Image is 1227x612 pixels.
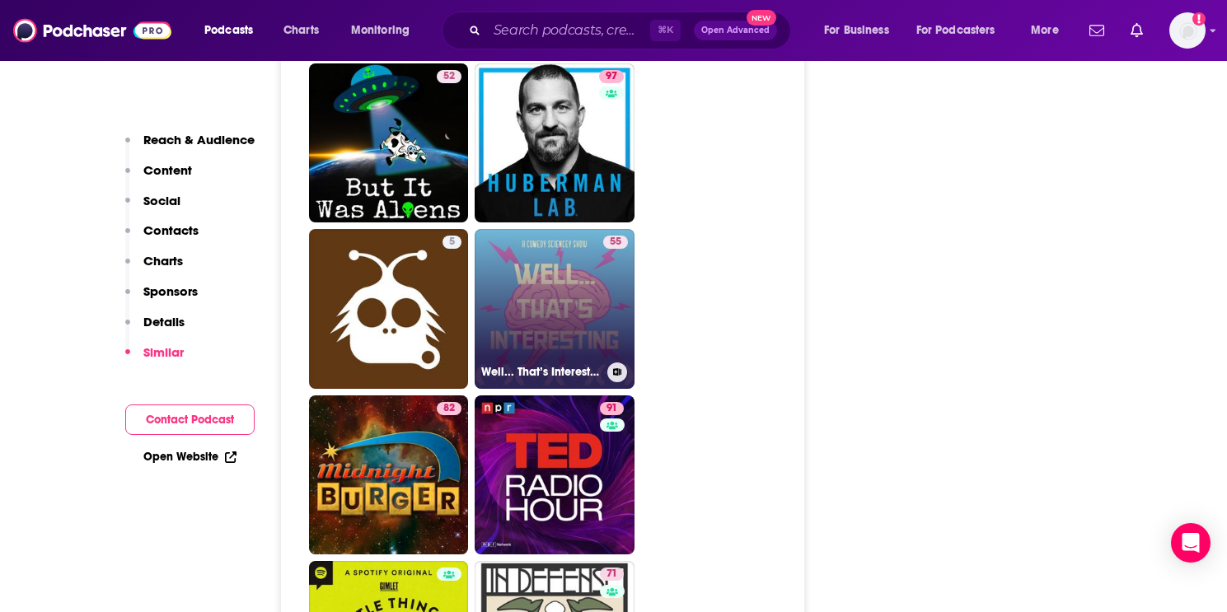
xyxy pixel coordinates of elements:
span: For Podcasters [916,19,995,42]
span: New [747,10,776,26]
span: Monitoring [351,19,410,42]
a: 71 [600,568,624,581]
button: Similar [125,344,184,375]
span: Charts [283,19,319,42]
a: 82 [309,395,469,555]
div: Open Intercom Messenger [1171,523,1211,563]
span: 91 [606,400,617,417]
a: 55Well... That’s Interesting [475,229,635,389]
a: Open Website [143,450,237,464]
a: 5 [309,229,469,389]
a: Charts [273,17,329,44]
span: 5 [449,234,455,250]
button: Contacts [125,222,199,253]
button: Reach & Audience [125,132,255,162]
a: Show notifications dropdown [1083,16,1111,44]
span: 82 [443,400,455,417]
p: Similar [143,344,184,360]
span: Open Advanced [701,26,770,35]
button: Content [125,162,192,193]
a: 97 [599,70,624,83]
a: Show notifications dropdown [1124,16,1150,44]
a: 82 [437,402,461,415]
span: Logged in as Lizmwetzel [1169,12,1206,49]
span: For Business [824,19,889,42]
span: 71 [606,566,617,582]
button: Sponsors [125,283,198,314]
button: Show profile menu [1169,12,1206,49]
p: Reach & Audience [143,132,255,147]
a: 5 [443,236,461,249]
a: 91 [475,395,635,555]
input: Search podcasts, credits, & more... [487,17,650,44]
a: 91 [600,402,624,415]
h3: Well... That’s Interesting [481,365,601,379]
p: Contacts [143,222,199,238]
img: Podchaser - Follow, Share and Rate Podcasts [13,15,171,46]
span: 97 [606,68,617,85]
button: Contact Podcast [125,404,255,435]
img: User Profile [1169,12,1206,49]
button: open menu [193,17,274,44]
span: Podcasts [204,19,253,42]
a: 55 [603,236,628,249]
a: 52 [309,63,469,223]
p: Content [143,162,192,178]
button: Open AdvancedNew [694,21,777,40]
a: 52 [437,70,461,83]
span: 52 [443,68,455,85]
button: Social [125,193,180,223]
p: Social [143,193,180,208]
button: Charts [125,253,183,283]
button: open menu [906,17,1019,44]
p: Sponsors [143,283,198,299]
span: 55 [610,234,621,250]
p: Details [143,314,185,329]
span: More [1031,19,1059,42]
svg: Add a profile image [1192,12,1206,26]
button: Details [125,314,185,344]
span: ⌘ K [650,20,681,41]
p: Charts [143,253,183,269]
button: open menu [1019,17,1079,44]
a: 97 [475,63,635,223]
button: open menu [340,17,431,44]
div: Search podcasts, credits, & more... [457,12,807,49]
button: open menu [813,17,910,44]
